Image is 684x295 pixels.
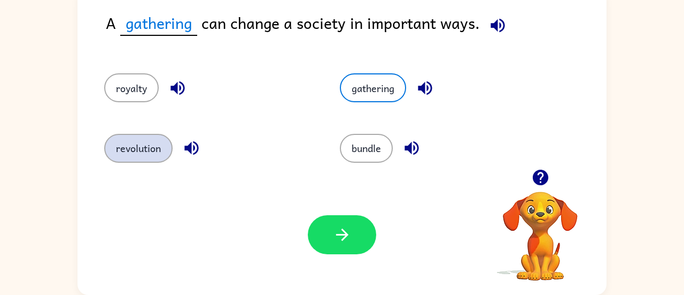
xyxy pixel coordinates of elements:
[106,11,607,52] div: A can change a society in important ways.
[104,73,159,102] button: royalty
[120,11,197,36] span: gathering
[340,73,406,102] button: gathering
[487,175,594,282] video: Your browser must support playing .mp4 files to use Literably. Please try using another browser.
[104,134,173,163] button: revolution
[340,134,393,163] button: bundle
